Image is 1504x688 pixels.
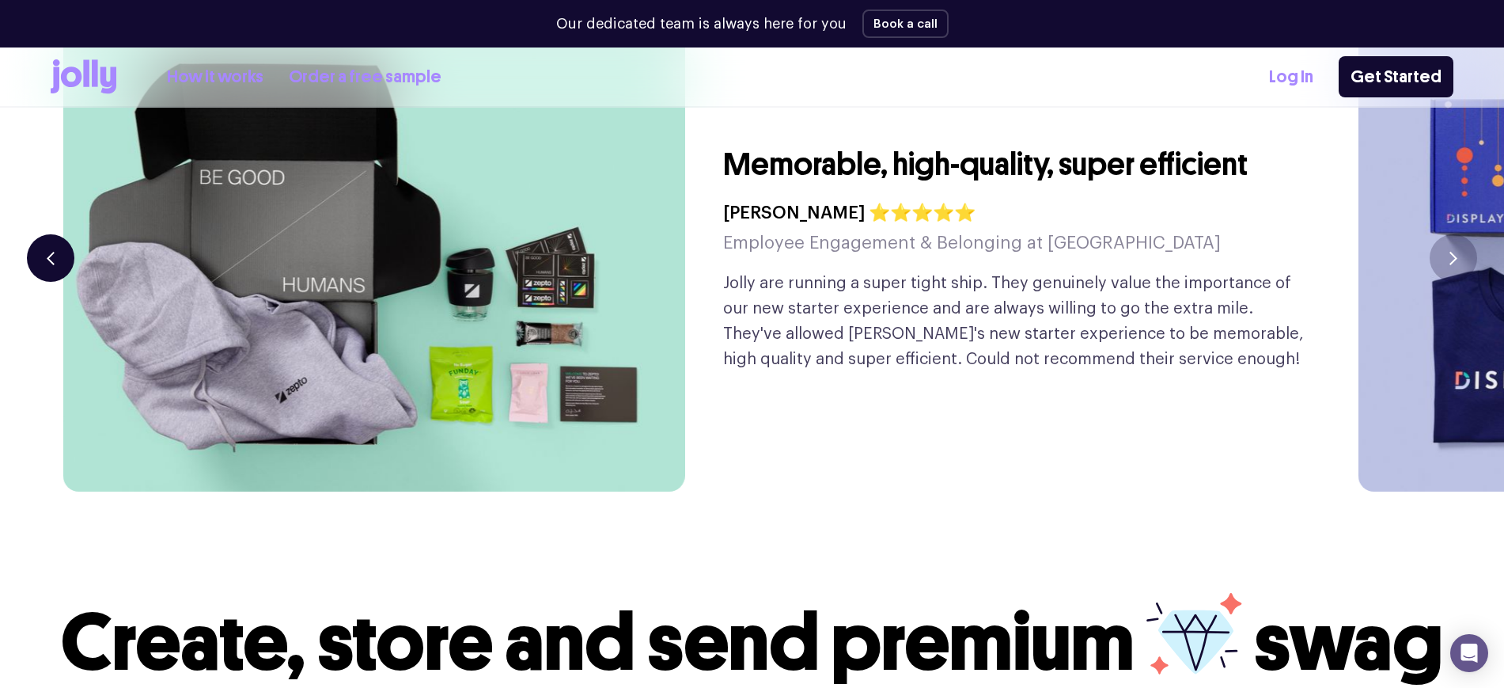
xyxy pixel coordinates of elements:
button: Book a call [862,10,949,38]
a: How it works [167,64,263,90]
a: Log In [1269,64,1313,90]
div: Open Intercom Messenger [1450,634,1488,672]
p: Our dedicated team is always here for you [556,13,847,35]
a: Get Started [1339,56,1453,97]
h5: Employee Engagement & Belonging at [GEOGRAPHIC_DATA] [723,228,1221,258]
a: Order a free sample [289,64,441,90]
h4: [PERSON_NAME] ⭐⭐⭐⭐⭐ [723,198,1221,228]
h3: Memorable, high-quality, super efficient [723,144,1248,185]
p: Jolly are running a super tight ship. They genuinely value the importance of our new starter expe... [723,271,1308,372]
